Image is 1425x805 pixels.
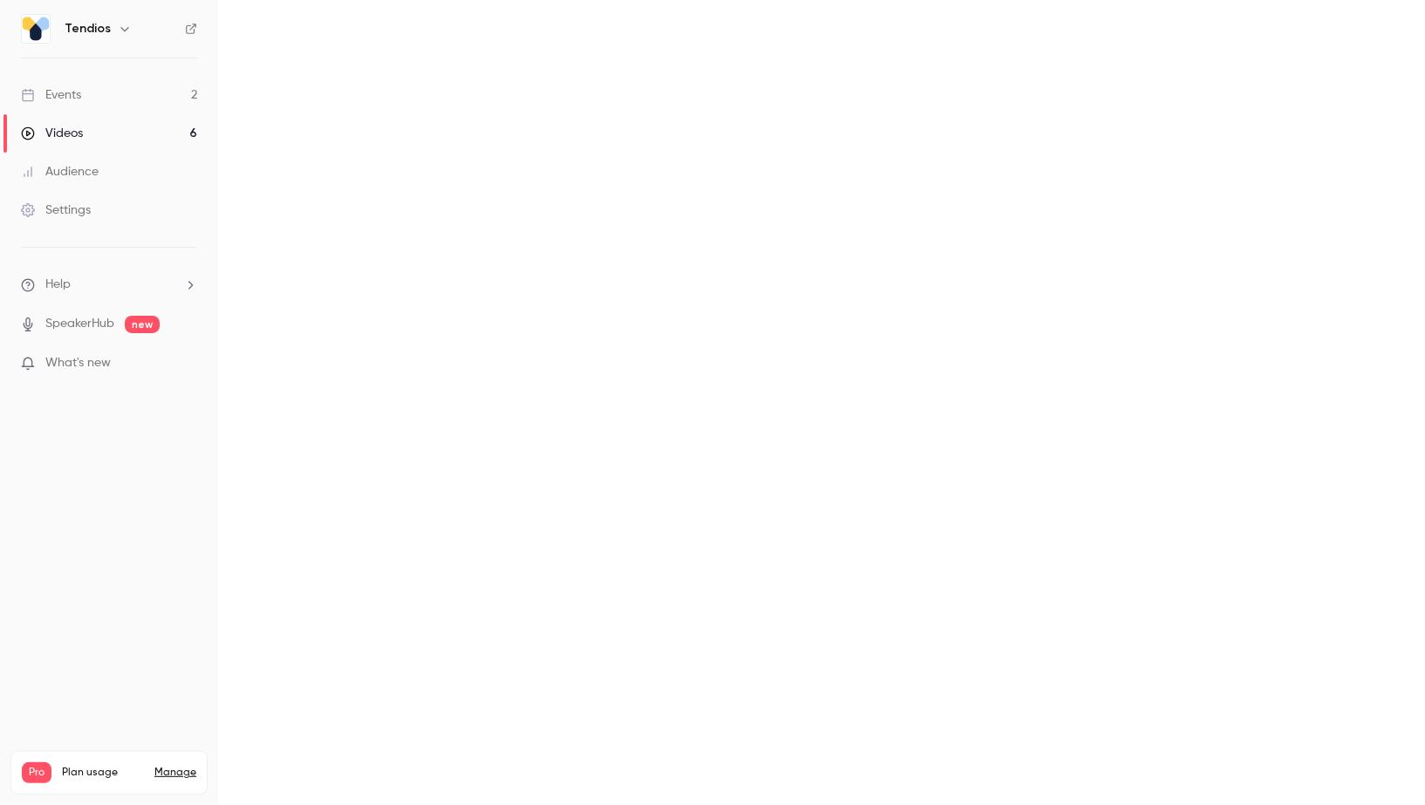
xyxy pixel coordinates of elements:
span: Pro [22,762,51,783]
div: Videos [21,125,83,142]
span: Help [45,276,71,294]
a: Manage [154,766,196,780]
div: Audience [21,163,99,181]
span: Plan usage [62,766,144,780]
div: Events [21,86,81,104]
div: Settings [21,201,91,219]
span: What's new [45,354,111,372]
a: SpeakerHub [45,315,114,333]
h6: Tendios [65,20,111,38]
li: help-dropdown-opener [21,276,197,294]
span: new [125,316,160,333]
img: Tendios [22,15,50,43]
